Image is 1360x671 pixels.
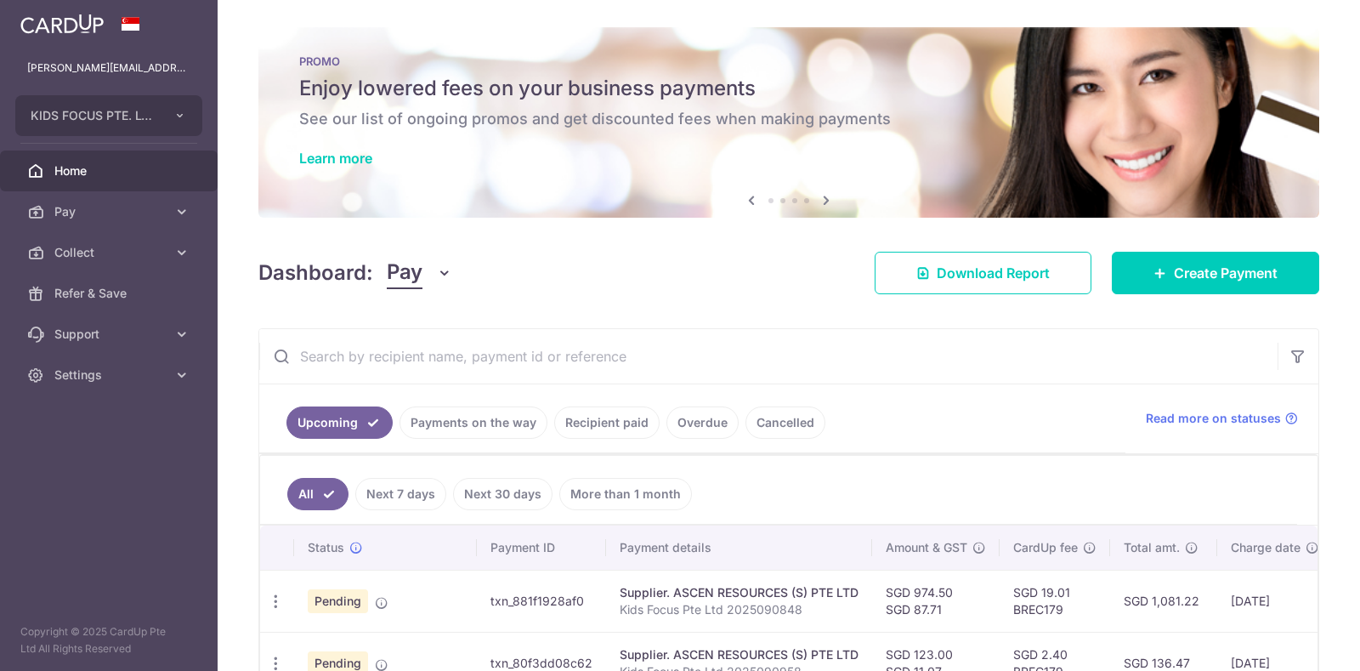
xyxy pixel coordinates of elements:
[872,570,1000,632] td: SGD 974.50 SGD 87.71
[1000,570,1110,632] td: SGD 19.01 BREC179
[54,285,167,302] span: Refer & Save
[1112,252,1319,294] a: Create Payment
[54,326,167,343] span: Support
[620,584,858,601] div: Supplier. ASCEN RESOURCES (S) PTE LTD
[399,407,547,439] a: Payments on the way
[1174,263,1278,283] span: Create Payment
[308,539,344,556] span: Status
[299,109,1278,129] h6: See our list of ongoing promos and get discounted fees when making payments
[554,407,660,439] a: Recipient paid
[355,478,446,510] a: Next 7 days
[54,203,167,220] span: Pay
[299,54,1278,68] p: PROMO
[620,646,858,663] div: Supplier. ASCEN RESOURCES (S) PTE LTD
[477,526,606,570] th: Payment ID
[606,526,872,570] th: Payment details
[31,107,156,124] span: KIDS FOCUS PTE. LTD.
[1124,539,1180,556] span: Total amt.
[54,367,167,384] span: Settings
[20,14,104,34] img: CardUp
[1013,539,1078,556] span: CardUp fee
[54,162,167,179] span: Home
[258,27,1319,218] img: Latest Promos Banner
[1231,539,1300,556] span: Charge date
[299,75,1278,102] h5: Enjoy lowered fees on your business payments
[745,407,825,439] a: Cancelled
[1110,570,1217,632] td: SGD 1,081.22
[886,539,967,556] span: Amount & GST
[1146,410,1298,427] a: Read more on statuses
[1217,570,1333,632] td: [DATE]
[15,95,202,136] button: KIDS FOCUS PTE. LTD.
[666,407,739,439] a: Overdue
[937,263,1050,283] span: Download Report
[286,407,393,439] a: Upcoming
[387,257,422,289] span: Pay
[620,601,858,618] p: Kids Focus Pte Ltd 2025090848
[287,478,348,510] a: All
[453,478,552,510] a: Next 30 days
[875,252,1091,294] a: Download Report
[1251,620,1343,662] iframe: Opens a widget where you can find more information
[559,478,692,510] a: More than 1 month
[299,150,372,167] a: Learn more
[387,257,452,289] button: Pay
[259,329,1278,384] input: Search by recipient name, payment id or reference
[308,589,368,613] span: Pending
[258,258,373,288] h4: Dashboard:
[1146,410,1281,427] span: Read more on statuses
[27,60,190,77] p: [PERSON_NAME][EMAIL_ADDRESS][DOMAIN_NAME]
[477,570,606,632] td: txn_881f1928af0
[54,244,167,261] span: Collect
